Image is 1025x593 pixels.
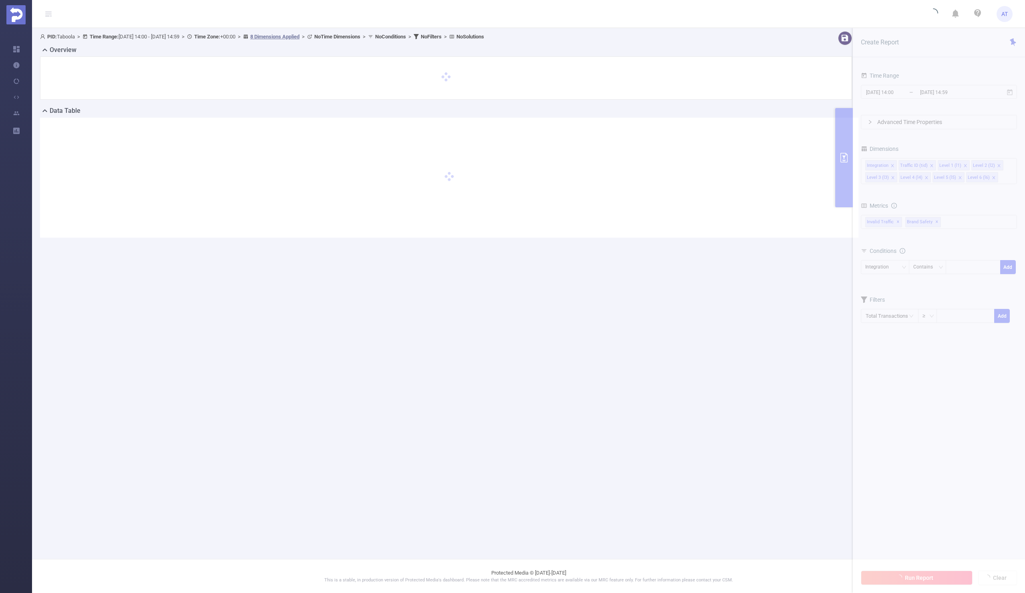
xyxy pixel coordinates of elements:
span: > [235,34,243,40]
b: No Filters [421,34,442,40]
span: > [179,34,187,40]
b: PID: [47,34,57,40]
img: Protected Media [6,5,26,24]
span: > [406,34,414,40]
footer: Protected Media © [DATE]-[DATE] [32,559,1025,593]
span: > [299,34,307,40]
span: > [442,34,449,40]
b: Time Zone: [194,34,220,40]
span: Taboola [DATE] 14:00 - [DATE] 14:59 +00:00 [40,34,484,40]
b: No Time Dimensions [314,34,360,40]
i: icon: user [40,34,47,39]
p: This is a stable, in production version of Protected Media's dashboard. Please note that the MRC ... [52,577,1005,584]
span: > [75,34,82,40]
i: icon: loading [929,8,938,20]
h2: Data Table [50,106,80,116]
h2: Overview [50,45,76,55]
u: 8 Dimensions Applied [250,34,299,40]
span: > [360,34,368,40]
b: No Conditions [375,34,406,40]
b: Time Range: [90,34,119,40]
b: No Solutions [456,34,484,40]
span: AT [1001,6,1008,22]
